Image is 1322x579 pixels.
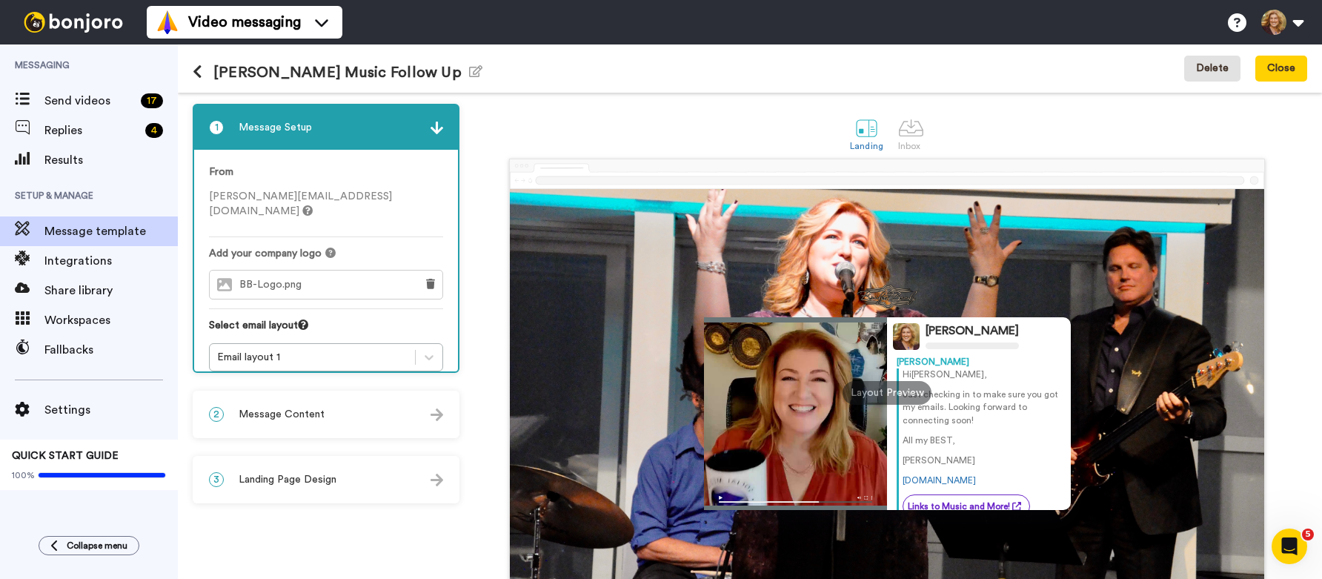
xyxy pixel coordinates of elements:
span: Message Setup [239,120,312,135]
img: player-controls-full.svg [704,489,888,510]
span: Add your company logo [209,246,322,261]
div: [PERSON_NAME] [926,324,1019,338]
button: Delete [1184,56,1240,82]
div: Inbox [898,141,924,151]
img: 0378b92d-963e-4b91-854f-8abd27124203 [855,283,918,310]
span: Message template [44,222,178,240]
a: Links to Music and More! [903,494,1030,518]
div: Layout Preview [843,381,931,405]
div: Select email layout [209,318,443,343]
p: Hi [PERSON_NAME] , [903,368,1061,381]
span: BB-Logo.png [239,279,309,291]
p: Just checking in to make sure you got my emails. Looking forward to connecting soon! [903,388,1061,426]
span: Replies [44,122,139,139]
div: Email layout 1 [217,350,408,365]
span: [PERSON_NAME][EMAIL_ADDRESS][DOMAIN_NAME] [209,191,392,216]
h1: [PERSON_NAME] Music Follow Up [193,64,482,81]
span: Share library [44,282,178,300]
span: Results [44,151,178,169]
p: All my BEST, [903,434,1061,447]
span: Landing Page Design [239,472,336,487]
div: 17 [141,93,163,108]
button: Collapse menu [39,536,139,555]
a: Landing [843,107,891,159]
img: arrow.svg [431,122,443,134]
div: [PERSON_NAME] [897,356,1061,368]
a: Inbox [891,107,931,159]
span: 100% [12,469,35,481]
span: QUICK START GUIDE [12,451,119,461]
div: 2Message Content [193,391,459,438]
img: bj-logo-header-white.svg [18,12,129,33]
span: 5 [1302,529,1314,540]
span: Video messaging [188,12,301,33]
div: 3Landing Page Design [193,456,459,503]
span: 1 [209,120,224,135]
button: Close [1255,56,1307,82]
div: Landing [850,141,883,151]
span: Integrations [44,252,178,270]
iframe: Intercom live chat [1272,529,1307,564]
label: From [209,165,233,180]
span: Workspaces [44,311,178,329]
p: [PERSON_NAME] [903,454,1061,467]
img: Profile Image [893,323,920,350]
span: Settings [44,401,178,419]
span: Send videos [44,92,135,110]
span: 2 [209,407,224,422]
span: 3 [209,472,224,487]
span: Collapse menu [67,540,127,552]
img: arrow.svg [431,474,443,486]
span: Message Content [239,407,325,422]
span: Fallbacks [44,341,178,359]
img: arrow.svg [431,408,443,421]
img: vm-color.svg [156,10,179,34]
div: 4 [145,123,163,138]
a: [DOMAIN_NAME] [903,476,976,485]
